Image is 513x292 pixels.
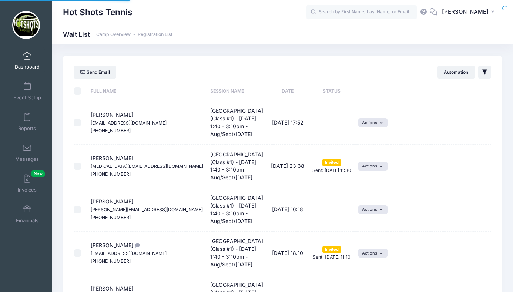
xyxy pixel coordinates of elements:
span: Dashboard [15,64,40,70]
span: Messages [15,156,39,162]
span: [PERSON_NAME] [91,242,167,264]
small: [MEDICAL_DATA][EMAIL_ADDRESS][DOMAIN_NAME] [91,163,203,169]
span: [PERSON_NAME] [91,198,203,220]
span: Invited [322,246,341,253]
small: Sent: [DATE] 11:30 [312,167,351,173]
span: Event Setup [13,94,41,101]
a: Financials [10,201,45,227]
td: [DATE] 17:52 [267,101,309,145]
img: Hot Shots Tennis [12,11,40,39]
input: Search by First Name, Last Name, or Email... [306,5,417,20]
th: Session Name [207,82,267,101]
button: Automation [437,66,475,79]
th: Status [309,82,355,101]
td: [DATE] 18:10 [267,231,309,275]
td: [GEOGRAPHIC_DATA] (Class #1) - [DATE] 1:40 - 3:10pm - Aug/Sept/[DATE] [207,188,267,231]
a: Messages [10,140,45,166]
a: Registration List [138,32,172,37]
span: Invited [322,159,341,166]
small: [EMAIL_ADDRESS][DOMAIN_NAME] [91,120,167,126]
td: [GEOGRAPHIC_DATA] (Class #1) - [DATE] 1:40 - 3:10pm - Aug/Sept/[DATE] [207,145,267,188]
small: [PERSON_NAME][EMAIL_ADDRESS][DOMAIN_NAME] [91,207,203,212]
a: Dashboard [10,47,45,73]
a: InvoicesNew [10,170,45,196]
span: [PERSON_NAME] [91,155,203,177]
button: [PERSON_NAME] [437,4,502,21]
span: Invoices [18,187,37,193]
a: Reports [10,109,45,135]
a: Send email to selected camps [74,66,116,79]
td: [GEOGRAPHIC_DATA] (Class #1) - [DATE] 1:40 - 3:10pm - Aug/Sept/[DATE] [207,101,267,145]
small: Sent: [DATE] 11:10 [313,254,351,260]
span: New [31,170,45,177]
small: [PHONE_NUMBER] [91,171,131,177]
a: Event Setup [10,78,45,104]
td: [GEOGRAPHIC_DATA] (Class #1) - [DATE] 1:40 - 3:10pm - Aug/Sept/[DATE] [207,231,267,275]
small: [PHONE_NUMBER] [91,128,131,133]
span: [PERSON_NAME] [91,112,167,133]
button: Actions [358,118,388,127]
h1: Wait List [63,30,172,38]
a: Camp Overview [96,32,131,37]
h1: Hot Shots Tennis [63,4,133,21]
span: [PERSON_NAME] [442,8,489,16]
td: [DATE] 23:38 [267,145,309,188]
small: [EMAIL_ADDRESS][DOMAIN_NAME] [91,250,167,256]
i: Would also be open to signing for Class #2 but don't see that option [133,243,139,248]
small: [PHONE_NUMBER] [91,215,131,220]
button: Actions [358,205,388,214]
th: Date [267,82,309,101]
small: [PHONE_NUMBER] [91,258,131,264]
th: Full Name [87,82,207,101]
span: Reports [18,125,36,132]
span: Financials [16,218,38,224]
td: [DATE] 16:18 [267,188,309,231]
button: Actions [358,162,388,170]
button: Actions [358,249,388,258]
